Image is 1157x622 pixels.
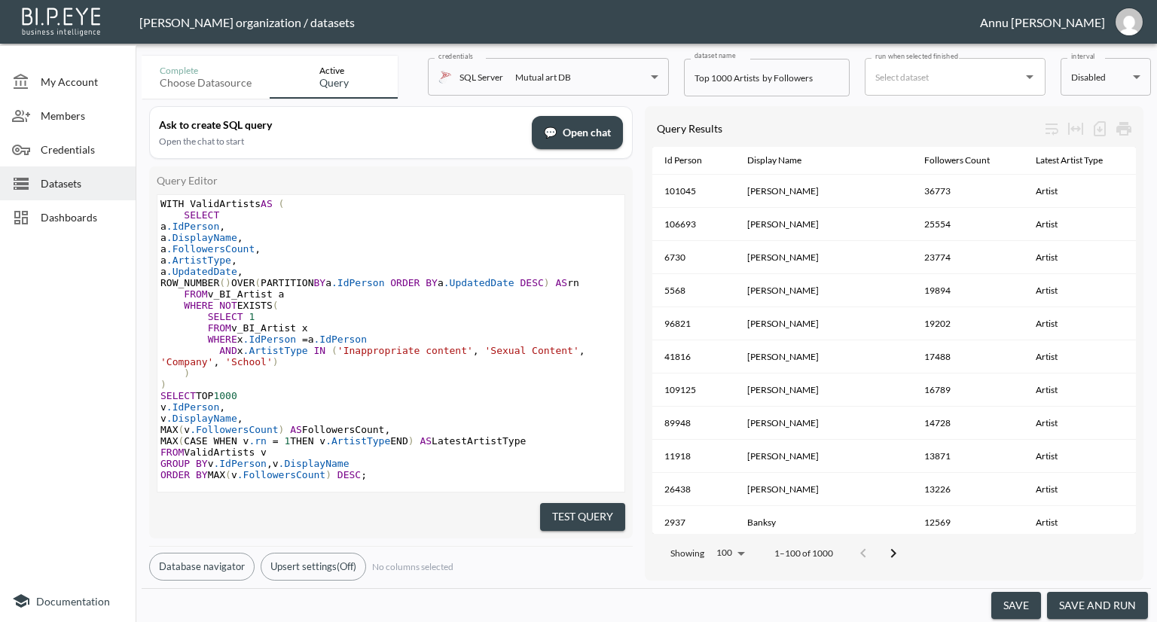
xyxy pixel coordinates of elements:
button: Test Query [540,503,625,531]
th: 36773 [912,175,1023,208]
span: TOP [160,390,237,401]
span: ) [273,356,279,367]
span: DESC [337,469,361,480]
span: BY [314,277,326,288]
th: Joan Miró [735,340,913,374]
th: Artist [1024,506,1136,539]
span: .FollowersCount [237,469,325,480]
span: WHERE [184,300,213,311]
span: DESC [520,277,544,288]
span: a [160,221,225,232]
div: Choose datasource [160,76,252,90]
span: No columns selected [372,561,453,572]
span: ROW_NUMBER OVER PARTITION a a rn [160,277,579,288]
span: AS [420,435,432,447]
th: 19202 [912,307,1023,340]
span: v_BI_Artist a [160,288,284,300]
span: ; [361,469,367,480]
span: , [237,413,243,424]
span: , [255,243,261,255]
span: Id Person [664,151,722,169]
span: , [219,401,225,413]
span: , [384,424,390,435]
span: .DisplayName [166,232,237,243]
th: 17488 [912,340,1023,374]
button: save and run [1047,592,1148,620]
button: Open [1019,66,1040,87]
th: 16789 [912,374,1023,407]
th: Artist [1024,407,1136,440]
span: IN [314,345,326,356]
button: annu@mutualart.com [1105,4,1153,40]
th: 14728 [912,407,1023,440]
th: 25554 [912,208,1023,241]
span: Datasets [41,175,124,191]
img: bipeye-logo [19,4,105,38]
span: .ArtistType [243,345,308,356]
p: Showing [670,547,704,559]
span: Members [41,108,124,123]
a: Documentation [12,592,124,610]
label: credentials [438,51,473,61]
p: SQL Server [459,69,503,86]
th: Marc Chagall [735,407,913,440]
span: .UpdatedDate [444,277,514,288]
span: ) [160,379,166,390]
span: , [473,345,479,356]
span: SELECT [160,390,196,401]
th: Artist [1024,274,1136,307]
span: .DisplayName [279,458,350,469]
div: Toggle table layout between fixed and auto (default: auto) [1064,117,1088,141]
th: Artist [1024,440,1136,473]
span: .IdPerson [331,277,384,288]
span: SELECT [184,209,219,221]
span: () [219,277,231,288]
th: Andy Warhol [735,208,913,241]
img: 30a3054078d7a396129f301891e268cf [1116,8,1143,35]
span: BY [426,277,438,288]
span: v [160,401,225,413]
th: David Hockney [735,274,913,307]
p: 1–100 of 1000 [774,547,833,559]
span: .rn [249,435,266,447]
span: Display Name [747,151,821,169]
span: 'Sexual Content' [485,345,579,356]
span: BY [196,458,208,469]
th: Artist [1024,241,1136,274]
span: chat [544,123,557,142]
span: 'Company' [160,356,213,367]
span: , [231,255,237,266]
button: save [991,592,1041,620]
th: 41816 [652,340,735,374]
th: Banksy [735,506,913,539]
span: , [237,232,243,243]
th: Roy Lichtenstein [735,473,913,506]
span: FROM [208,322,231,334]
th: Pablo Picasso [735,175,913,208]
span: ORDER [390,277,420,288]
span: , [267,458,273,469]
span: FROM [160,447,184,458]
span: AS [261,198,273,209]
span: BY [196,469,208,480]
span: v [160,413,243,424]
span: NOT [219,300,237,311]
span: 1 [249,311,255,322]
span: MAX CASE WHEN v THEN v END LatestArtistType [160,435,526,447]
span: , [579,345,585,356]
span: My Account [41,74,124,90]
div: Ask to create SQL query [159,118,523,131]
span: AS [555,277,567,288]
th: Salvador Dalí [735,241,913,274]
span: AND [219,345,237,356]
span: = [302,334,308,345]
div: Open the chat to start [159,136,523,147]
th: Artist [1024,374,1136,407]
span: ValidArtists v [160,447,267,458]
th: 12569 [912,506,1023,539]
span: a [160,266,243,277]
span: = [273,435,279,447]
span: .ArtistType [325,435,390,447]
span: Credentials [41,142,124,157]
span: 1000 [213,390,237,401]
